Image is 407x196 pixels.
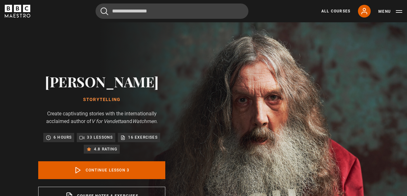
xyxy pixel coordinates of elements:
p: 16 exercises [128,134,157,141]
button: Toggle navigation [378,8,402,15]
i: Watchmen [132,118,156,124]
p: 6 hours [54,134,72,141]
a: Continue lesson 3 [38,161,165,179]
input: Search [96,4,248,19]
a: All Courses [321,8,350,14]
i: V for Vendetta [91,118,124,124]
p: 4.8 rating [94,146,117,152]
svg: BBC Maestro [5,5,30,18]
p: 33 lessons [87,134,113,141]
p: Create captivating stories with the internationally acclaimed author of and . [38,110,165,125]
h2: [PERSON_NAME] [38,73,165,90]
button: Submit the search query [101,7,108,15]
h1: Storytelling [38,97,165,102]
